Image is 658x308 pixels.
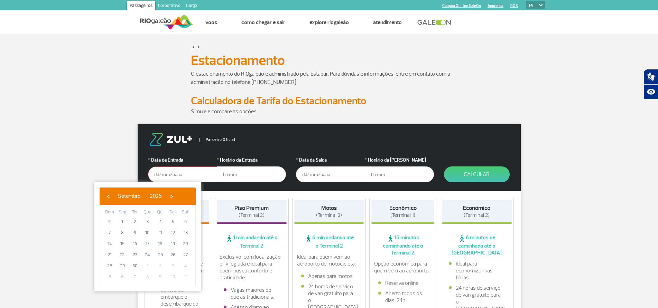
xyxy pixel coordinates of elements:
bs-datepicker-navigation-view: ​ ​ ​ [103,192,177,199]
span: 15 minutos caminhando até o Terminal 2 [371,234,434,256]
span: 3 [142,216,153,227]
a: > [192,43,195,51]
span: 18 [155,238,166,249]
span: 23 [129,249,140,260]
span: 29 [117,260,128,271]
li: Ideal para economizar nas férias [449,260,505,281]
button: Abrir tradutor de língua de sinais. [643,69,658,84]
th: weekday [167,209,179,216]
span: 7 [129,271,140,282]
span: 1 [117,216,128,227]
a: Atendimento [373,19,402,26]
span: (Terminal 2) [316,212,342,219]
label: Horário da [PERSON_NAME] [365,156,434,164]
th: weekday [129,209,141,216]
span: 27 [180,249,191,260]
span: (Terminal 2) [464,212,490,219]
span: 15 [117,238,128,249]
label: Data de Entrada [148,156,217,164]
span: 2025 [150,193,162,200]
a: > [197,43,200,51]
a: Compra On-line GaleOn [442,3,481,8]
span: 10 [142,227,153,238]
li: Vagas maiores do que as tradicionais. [224,287,280,300]
label: Data da Saída [296,156,365,164]
span: 11 [155,227,166,238]
a: Imprensa [488,3,503,8]
p: Opção econômica para quem vem ao aeroporto. [374,260,432,274]
bs-datepicker-container: calendar [94,182,201,291]
h1: Estacionamento [191,55,467,66]
span: 14 [104,238,115,249]
li: Aberto todos os dias, 24h. [378,290,427,304]
span: 1 min andando até o Terminal 2 [217,234,287,249]
span: (Terminal 1) [390,212,415,219]
span: 6 [117,271,128,282]
span: 28 [104,260,115,271]
a: Passageiros [127,1,155,12]
a: RQS [510,3,518,8]
span: 2 [155,260,166,271]
span: 24 [142,249,153,260]
span: 5 [167,216,178,227]
strong: Econômico [463,204,490,212]
p: Ideal para quem vem ao aeroporto de motocicleta. [297,253,361,267]
input: hh:mm [365,166,434,182]
p: Simule e compare as opções. [191,107,467,116]
span: 4 [155,216,166,227]
th: weekday [103,209,116,216]
span: 2 [129,216,140,227]
span: 20 [180,238,191,249]
span: 1 [142,260,153,271]
li: Apenas para motos. [301,273,357,280]
a: Cargo [183,1,200,12]
span: 5 [104,271,115,282]
span: 21 [104,249,115,260]
span: Parceiro Oficial [200,138,235,142]
img: logo-zul.png [148,133,194,146]
p: O estacionamento do RIOgaleão é administrado pela Estapar. Para dúvidas e informações, entre em c... [191,70,467,86]
input: dd/mm/aaaa [296,166,365,182]
strong: Piso Premium [234,204,269,212]
span: 6 minutos de caminhada até o [GEOGRAPHIC_DATA] [442,234,512,256]
th: weekday [179,209,192,216]
th: weekday [116,209,129,216]
a: Explore RIOgaleão [309,19,349,26]
span: 13 [180,227,191,238]
p: Exclusivo, com localização privilegiada e ideal para quem busca conforto e praticidade. [220,253,284,281]
button: Calcular [444,166,510,182]
span: 9 [129,227,140,238]
span: 3 [167,260,178,271]
span: 26 [167,249,178,260]
input: hh:mm [217,166,286,182]
span: 6 [180,216,191,227]
span: 4 [180,260,191,271]
strong: Econômico [389,204,417,212]
label: Horário da Entrada [217,156,286,164]
span: 25 [155,249,166,260]
li: Reserva online [378,280,427,287]
span: 19 [167,238,178,249]
button: Abrir recursos assistivos. [643,84,658,99]
span: 11 [180,271,191,282]
span: 12 [167,227,178,238]
span: 9 [155,271,166,282]
span: Setembro [118,193,141,200]
span: 22 [117,249,128,260]
span: 30 [129,260,140,271]
button: › [166,191,177,201]
span: 31 [104,216,115,227]
th: weekday [141,209,154,216]
a: Como chegar e sair [241,19,285,26]
span: (Terminal 2) [239,212,265,219]
a: Corporativo [155,1,183,12]
span: 7 [104,227,115,238]
button: ‹ [103,191,113,201]
button: Setembro [113,191,145,201]
h2: Calculadora de Tarifa do Estacionamento [191,95,467,107]
th: weekday [154,209,167,216]
span: 6 min andando até o Terminal 2 [294,234,364,249]
input: dd/mm/aaaa [148,166,217,182]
